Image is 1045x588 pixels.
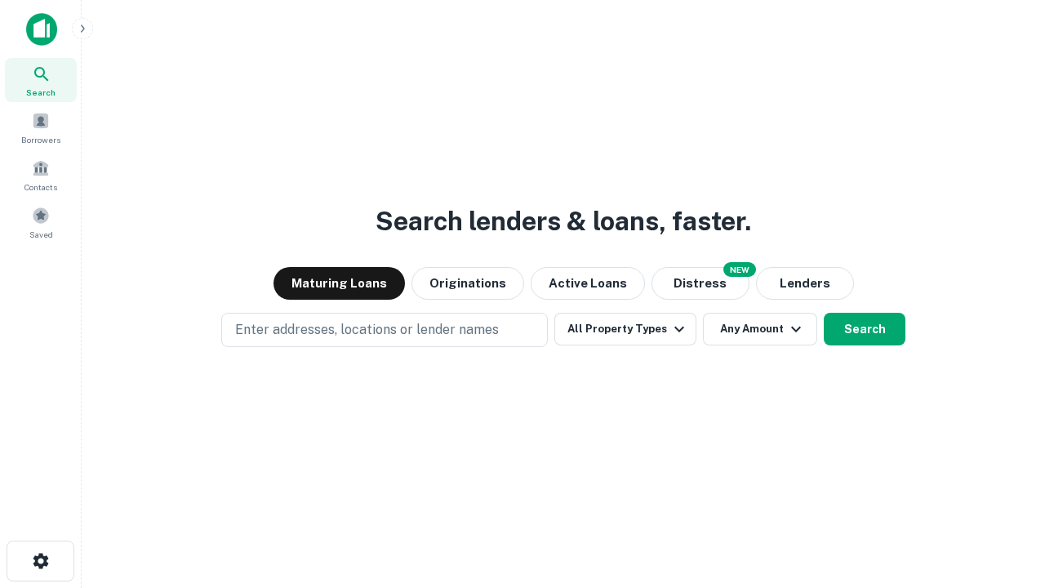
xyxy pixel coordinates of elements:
[554,313,696,345] button: All Property Types
[824,313,905,345] button: Search
[963,457,1045,536] iframe: Chat Widget
[723,262,756,277] div: NEW
[21,133,60,146] span: Borrowers
[24,180,57,194] span: Contacts
[26,86,56,99] span: Search
[651,267,749,300] button: Search distressed loans with lien and other non-mortgage details.
[26,13,57,46] img: capitalize-icon.png
[5,58,77,102] a: Search
[29,228,53,241] span: Saved
[703,313,817,345] button: Any Amount
[411,267,524,300] button: Originations
[756,267,854,300] button: Lenders
[273,267,405,300] button: Maturing Loans
[5,153,77,197] a: Contacts
[5,200,77,244] a: Saved
[5,105,77,149] a: Borrowers
[531,267,645,300] button: Active Loans
[376,202,751,241] h3: Search lenders & loans, faster.
[221,313,548,347] button: Enter addresses, locations or lender names
[235,320,499,340] p: Enter addresses, locations or lender names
